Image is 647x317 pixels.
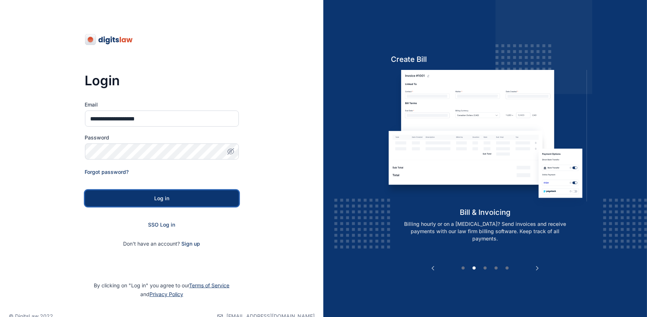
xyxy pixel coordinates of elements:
[392,220,579,242] p: Billing hourly or on a [MEDICAL_DATA]? Send invoices and receive payments with our law firm billi...
[85,134,239,141] label: Password
[429,265,437,272] button: Previous
[384,70,587,207] img: bill-and-invoicin
[97,195,227,202] div: Log in
[85,240,239,247] p: Don't have an account?
[182,240,200,247] a: Sign up
[148,221,175,228] a: SSO Log in
[85,101,239,108] label: Email
[460,265,467,272] button: 1
[182,240,200,247] span: Sign up
[504,265,511,272] button: 5
[85,34,133,45] img: digitslaw-logo
[9,281,315,299] p: By clicking on "Log in" you agree to our
[493,265,500,272] button: 4
[534,265,541,272] button: Next
[384,207,587,217] h5: bill & invoicing
[85,169,129,175] a: Forgot password?
[140,291,183,297] span: and
[471,265,478,272] button: 2
[85,73,239,88] h3: Login
[85,190,239,206] button: Log in
[482,265,489,272] button: 3
[189,282,230,288] a: Terms of Service
[149,291,183,297] a: Privacy Policy
[384,54,587,64] h5: Create Bill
